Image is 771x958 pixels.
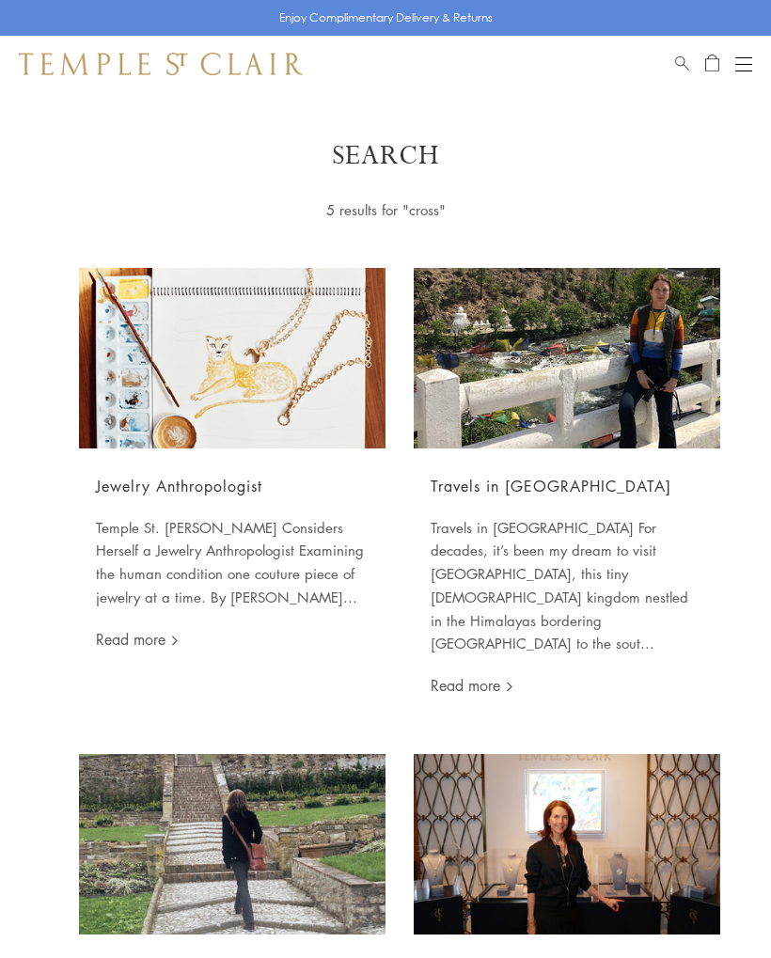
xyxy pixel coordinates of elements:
[96,629,179,650] a: Read more
[675,53,689,75] a: Search
[19,53,303,75] img: Temple St. Clair
[677,870,752,939] iframe: Gorgias live chat messenger
[96,516,369,609] p: Temple St. [PERSON_NAME] Considers Herself a Jewelry Anthropologist Examining the human condition...
[705,53,719,75] a: Open Shopping Bag
[735,53,752,75] button: Open navigation
[47,139,724,173] h1: Search
[414,754,720,934] img: Temple St. Clair Joins The Louvre
[96,476,262,496] a: Jewelry Anthropologist
[414,268,720,448] img: Travels in Bhutan
[136,198,635,222] div: 5 results for "cross"
[431,516,703,656] p: Travels in [GEOGRAPHIC_DATA] For decades, it’s been my dream to visit [GEOGRAPHIC_DATA], this tin...
[431,476,671,496] a: Travels in [GEOGRAPHIC_DATA]
[79,754,385,934] img: Insider Guide to Florence
[431,675,513,696] a: Read more
[79,268,385,448] img: Jewelry Anthropologist
[279,8,493,27] p: Enjoy Complimentary Delivery & Returns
